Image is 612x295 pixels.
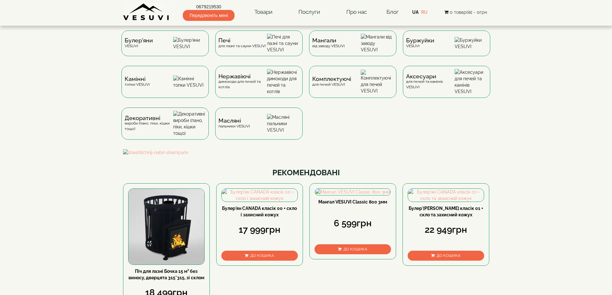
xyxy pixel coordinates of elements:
[218,118,250,123] span: Масляні
[400,30,493,66] a: БуржуйкиVESUVI Буржуйки VESUVI
[340,5,373,20] a: Про нас
[306,30,400,66] a: Мангаливід заводу VESUVI Мангали від заводу VESUVI
[173,111,206,136] img: Декоративні вироби (пано, піки, кішки тощо)
[442,9,489,16] button: 0 товар(ів) - 0грн
[221,223,298,236] div: 17 999грн
[267,34,299,53] img: Печі для лазні та сауни VESUVI
[248,5,279,20] a: Товари
[318,199,387,204] a: Мангал VESUVI Classic 800 3мм
[212,66,306,108] a: Нержавіючідимоходи для печей та котлів Нержавіючі димоходи для печей та котлів
[312,76,351,82] span: Комплектуючі
[118,30,212,66] a: Булер'яниVESUVI Булер'яни VESUVI
[408,251,484,261] button: До кошика
[125,76,150,87] div: топки VESUVI
[183,10,235,21] span: Передзвоніть мені
[412,10,419,15] a: UA
[218,38,266,48] div: для лазні та сауни VESUVI
[455,69,487,95] img: Аксесуари для печей та камінів VESUVI
[409,206,483,217] a: Булер'[PERSON_NAME] класік 01 + скло та захисний кожух
[125,116,173,132] div: вироби (пано, піки, кішки тощо)
[437,253,460,258] span: До кошика
[250,253,274,258] span: До кошика
[123,149,489,156] img: shashlichnij-nabir-shampuriv
[315,244,391,254] button: До кошика
[406,38,434,43] span: Буржуйки
[267,114,299,133] img: Масляні пальники VESUVI
[408,223,484,236] div: 22 949грн
[118,108,212,149] a: Декоративнівироби (пано, піки, кішки тощо) Декоративні вироби (пано, піки, кішки тощо)
[222,206,297,217] a: Булер'ян CANADA класік 00 + скло і захисний кожух
[173,37,206,50] img: Булер'яни VESUVI
[400,66,493,108] a: Аксесуаридля печей та камінів VESUVI Аксесуари для печей та камінів VESUVI
[386,9,399,15] a: Блог
[315,217,391,230] div: 6 599грн
[218,74,267,90] div: димоходи для печей та котлів
[421,10,428,15] a: RU
[408,189,484,202] img: Булер'ян CANADA класік 01 + скло та захисний кожух
[123,3,170,21] img: Завод VESUVI
[315,189,390,195] img: Мангал VESUVI Classic 800 3мм
[218,118,250,129] div: пальники VESUVI
[450,10,487,15] span: 0 товар(ів) - 0грн
[361,34,393,53] img: Мангали від заводу VESUVI
[455,37,487,50] img: Буржуйки VESUVI
[173,75,206,88] img: Камінні топки VESUVI
[183,4,235,10] a: 0679219530
[221,251,298,261] button: До кошика
[306,66,400,108] a: Комплектуючідля печей VESUVI Комплектуючі для печей VESUVI
[125,76,150,82] span: Камінні
[406,38,434,48] div: VESUVI
[267,69,299,95] img: Нержавіючі димоходи для печей та котлів
[212,108,306,149] a: Масляніпальники VESUVI Масляні пальники VESUVI
[125,38,153,48] div: VESUVI
[406,74,455,79] span: Аксесуари
[218,74,267,79] span: Нержавіючі
[129,189,204,265] img: Піч для лазні Бочка 15 м³ без виносу, дверцята 315*315, зі склом
[312,38,345,43] span: Мангали
[312,38,345,48] div: від заводу VESUVI
[406,74,455,90] div: для печей та камінів VESUVI
[129,269,204,280] a: Піч для лазні Бочка 15 м³ без виносу, дверцята 315*315, зі склом
[125,38,153,43] span: Булер'яни
[361,70,393,94] img: Комплектуючі для печей VESUVI
[292,5,326,20] a: Послуги
[218,38,266,43] span: Печі
[118,66,212,108] a: Каміннітопки VESUVI Камінні топки VESUVI
[312,76,351,87] div: для печей VESUVI
[125,116,173,121] span: Декоративні
[343,247,367,251] span: До кошика
[212,30,306,66] a: Печідля лазні та сауни VESUVI Печі для лазні та сауни VESUVI
[222,189,297,202] img: Булер'ян CANADA класік 00 + скло і захисний кожух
